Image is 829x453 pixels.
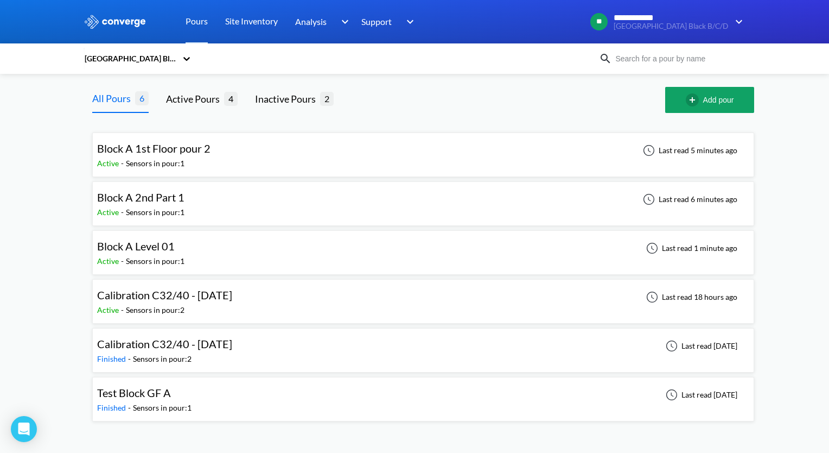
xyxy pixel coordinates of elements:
[361,15,392,28] span: Support
[97,305,121,314] span: Active
[92,243,754,252] a: Block A Level 01Active-Sensors in pour:1Last read 1 minute ago
[121,305,126,314] span: -
[97,288,232,301] span: Calibration C32/40 - [DATE]
[84,15,146,29] img: logo_ewhite.svg
[121,207,126,217] span: -
[665,87,754,113] button: Add pour
[97,240,175,253] span: Block A Level 01
[126,255,184,267] div: Sensors in pour: 1
[92,292,754,301] a: Calibration C32/40 - [DATE]Active-Sensors in pour:2Last read 18 hours ago
[97,256,121,266] span: Active
[614,22,728,30] span: [GEOGRAPHIC_DATA] Black B/C/D
[97,207,121,217] span: Active
[599,52,612,65] img: icon-search.svg
[92,194,754,203] a: Block A 2nd Part 1Active-Sensors in pour:1Last read 6 minutes ago
[92,91,135,106] div: All Pours
[728,15,745,28] img: downArrow.svg
[92,145,754,154] a: Block A 1st Floor pour 2Active-Sensors in pour:1Last read 5 minutes ago
[97,354,128,363] span: Finished
[97,191,184,204] span: Block A 2nd Part 1
[84,53,177,65] div: [GEOGRAPHIC_DATA] Black B/C/D
[135,91,149,105] span: 6
[133,353,192,365] div: Sensors in pour: 2
[97,142,211,155] span: Block A 1st Floor pour 2
[255,91,320,106] div: Inactive Pours
[334,15,352,28] img: downArrow.svg
[97,386,171,399] span: Test Block GF A
[637,144,741,157] div: Last read 5 minutes ago
[224,92,238,105] span: 4
[128,354,133,363] span: -
[92,389,754,399] a: Test Block GF AFinished-Sensors in pour:1Last read [DATE]
[295,15,327,28] span: Analysis
[126,206,184,218] div: Sensors in pour: 1
[399,15,417,28] img: downArrow.svg
[128,403,133,412] span: -
[660,388,741,401] div: Last read [DATE]
[686,93,703,106] img: add-circle-outline.svg
[640,291,741,304] div: Last read 18 hours ago
[121,256,126,266] span: -
[637,193,741,206] div: Last read 6 minutes ago
[97,403,128,412] span: Finished
[92,341,754,350] a: Calibration C32/40 - [DATE]Finished-Sensors in pour:2Last read [DATE]
[121,159,126,168] span: -
[126,304,184,316] div: Sensors in pour: 2
[640,242,741,255] div: Last read 1 minute ago
[612,53,743,65] input: Search for a pour by name
[166,91,224,106] div: Active Pours
[97,159,121,168] span: Active
[97,337,232,350] span: Calibration C32/40 - [DATE]
[126,158,184,169] div: Sensors in pour: 1
[133,402,192,414] div: Sensors in pour: 1
[11,416,37,442] div: Open Intercom Messenger
[660,339,741,353] div: Last read [DATE]
[320,92,334,105] span: 2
